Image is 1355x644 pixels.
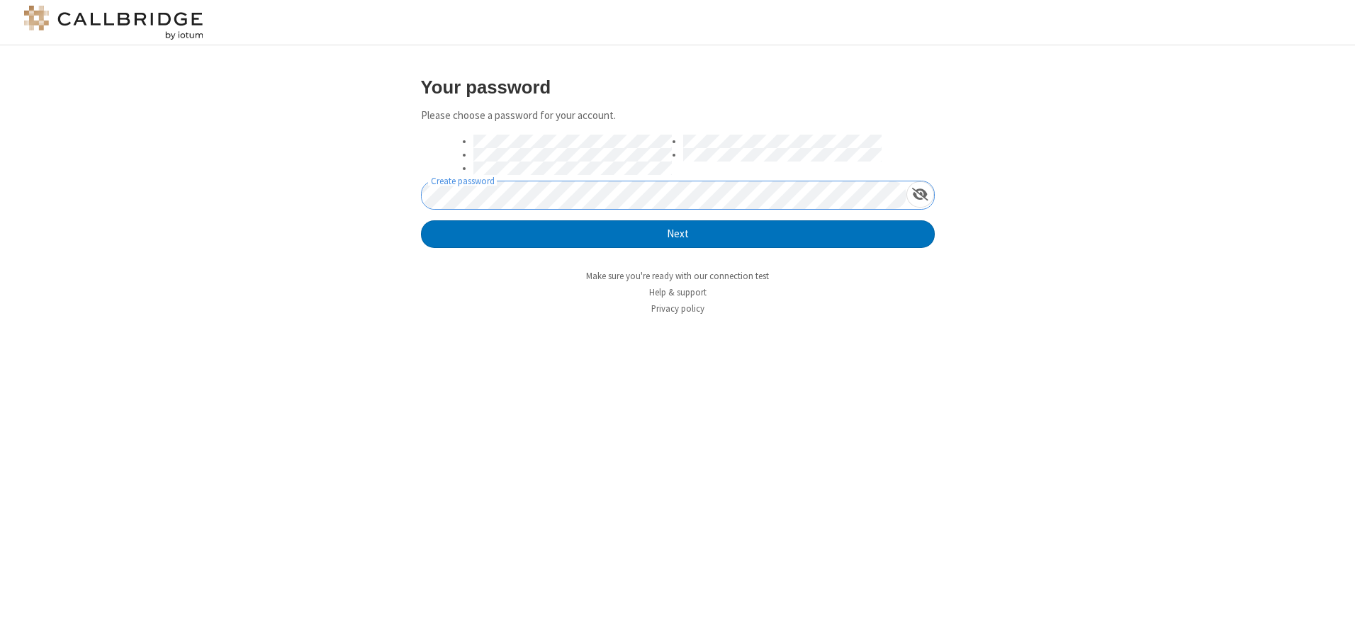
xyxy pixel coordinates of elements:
a: Privacy policy [651,303,704,315]
button: Next [421,220,935,249]
a: Help & support [649,286,707,298]
img: logo@2x.png [21,6,206,40]
h3: Your password [421,77,935,97]
a: Make sure you're ready with our connection test [586,270,769,282]
p: Please choose a password for your account. [421,108,935,124]
input: Create password [422,181,906,209]
div: Show password [906,181,934,208]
